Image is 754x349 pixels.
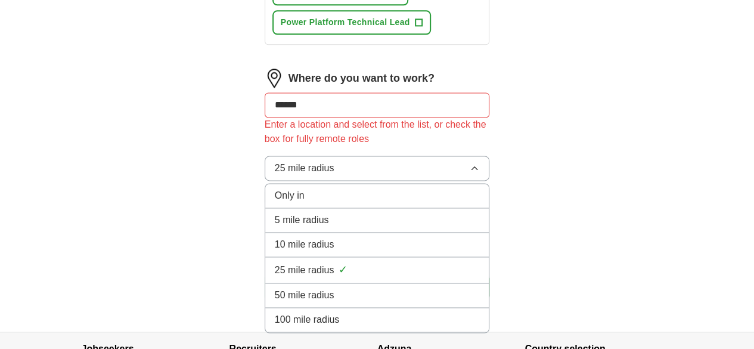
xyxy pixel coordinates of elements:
[281,16,410,29] span: Power Platform Technical Lead
[339,262,347,278] span: ✓
[275,313,340,327] span: 100 mile radius
[288,70,435,87] label: Where do you want to work?
[265,156,490,181] button: 25 mile radius
[275,263,334,277] span: 25 mile radius
[265,69,284,88] img: location.png
[272,10,431,35] button: Power Platform Technical Lead
[275,189,305,203] span: Only in
[265,118,490,146] div: Enter a location and select from the list, or check the box for fully remote roles
[275,237,334,252] span: 10 mile radius
[275,161,334,175] span: 25 mile radius
[275,288,334,302] span: 50 mile radius
[275,213,329,227] span: 5 mile radius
